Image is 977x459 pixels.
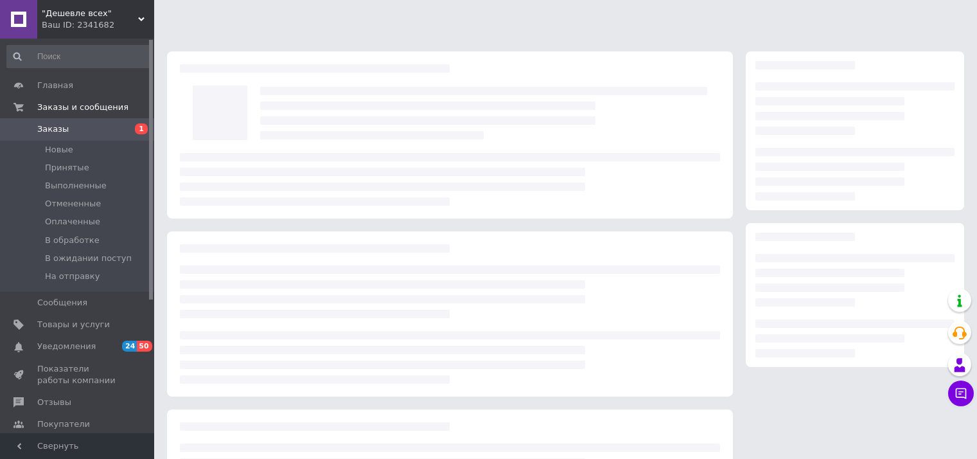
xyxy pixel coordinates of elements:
[45,198,101,210] span: Отмененные
[122,341,137,352] span: 24
[37,341,96,352] span: Уведомления
[42,8,138,19] span: "Дешевле всех"
[37,123,69,135] span: Заказы
[6,45,152,68] input: Поиск
[37,297,87,309] span: Сообщения
[37,363,119,386] span: Показатели работы компании
[45,253,132,264] span: В ожидании поступ
[37,397,71,408] span: Отзывы
[45,235,100,246] span: В обработке
[37,102,128,113] span: Заказы и сообщения
[45,162,89,174] span: Принятые
[45,180,107,192] span: Выполненные
[45,271,100,282] span: На отправку
[37,319,110,330] span: Товары и услуги
[45,216,100,228] span: Оплаченные
[948,381,974,406] button: Чат с покупателем
[37,419,90,430] span: Покупатели
[37,80,73,91] span: Главная
[45,144,73,156] span: Новые
[137,341,152,352] span: 50
[42,19,154,31] div: Ваш ID: 2341682
[135,123,148,134] span: 1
